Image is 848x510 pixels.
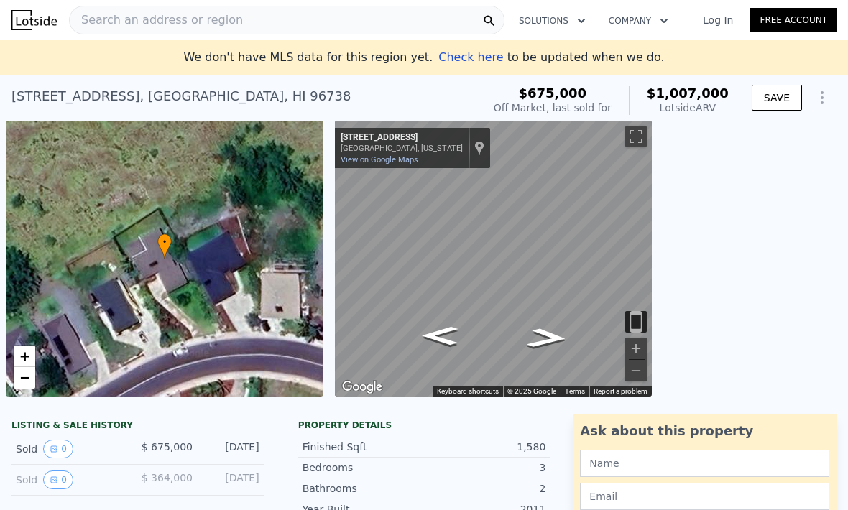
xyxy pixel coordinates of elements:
a: Zoom in [14,346,35,367]
div: [DATE] [204,470,259,489]
span: $ 675,000 [142,441,193,453]
a: Free Account [750,8,837,32]
input: Email [580,483,829,510]
a: Terms [565,387,585,395]
a: Show location on map [474,140,484,156]
button: Zoom in [625,338,647,359]
img: Lotside [11,10,57,30]
div: Off Market, last sold for [494,101,612,115]
div: Ask about this property [580,421,829,441]
span: Search an address or region [70,11,243,29]
div: to be updated when we do. [438,49,664,66]
span: + [20,347,29,365]
div: [STREET_ADDRESS] [341,132,463,144]
button: Zoom out [625,360,647,381]
span: • [157,236,172,249]
div: 3 [424,460,545,475]
button: SAVE [752,85,802,111]
div: Street View [335,121,653,397]
div: 2 [424,481,545,496]
span: Check here [438,50,503,64]
div: LISTING & SALE HISTORY [11,419,264,434]
span: − [20,368,29,386]
div: Map [335,121,653,397]
a: Open this area in Google Maps (opens a new window) [338,378,386,397]
button: Show Options [808,83,837,112]
path: Go West, Haia St [407,322,473,349]
button: View historical data [43,440,73,458]
span: $1,007,000 [647,85,729,101]
button: Toggle motion tracking [625,311,647,333]
div: Lotside ARV [647,101,729,115]
button: Toggle fullscreen view [625,126,647,147]
button: View historical data [43,470,73,489]
div: Sold [16,470,126,489]
input: Name [580,450,829,477]
div: [DATE] [204,440,259,458]
a: Report a problem [594,387,647,395]
div: Bedrooms [303,460,424,475]
button: Keyboard shortcuts [437,386,499,397]
span: © 2025 Google [507,387,556,395]
div: Bathrooms [303,481,424,496]
button: Company [597,8,680,34]
a: Log In [686,13,750,27]
span: $675,000 [519,85,587,101]
div: Finished Sqft [303,440,424,454]
div: Property details [298,419,550,431]
div: [STREET_ADDRESS] , [GEOGRAPHIC_DATA] , HI 96738 [11,86,351,106]
path: Go East, Haia St [510,323,584,353]
a: Zoom out [14,367,35,389]
a: View on Google Maps [341,155,418,164]
div: [GEOGRAPHIC_DATA], [US_STATE] [341,144,463,153]
div: • [157,233,172,259]
img: Google [338,378,386,397]
span: $ 364,000 [142,472,193,483]
div: 1,580 [424,440,545,454]
div: Sold [16,440,126,458]
button: Solutions [507,8,597,34]
div: We don't have MLS data for this region yet. [183,49,664,66]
